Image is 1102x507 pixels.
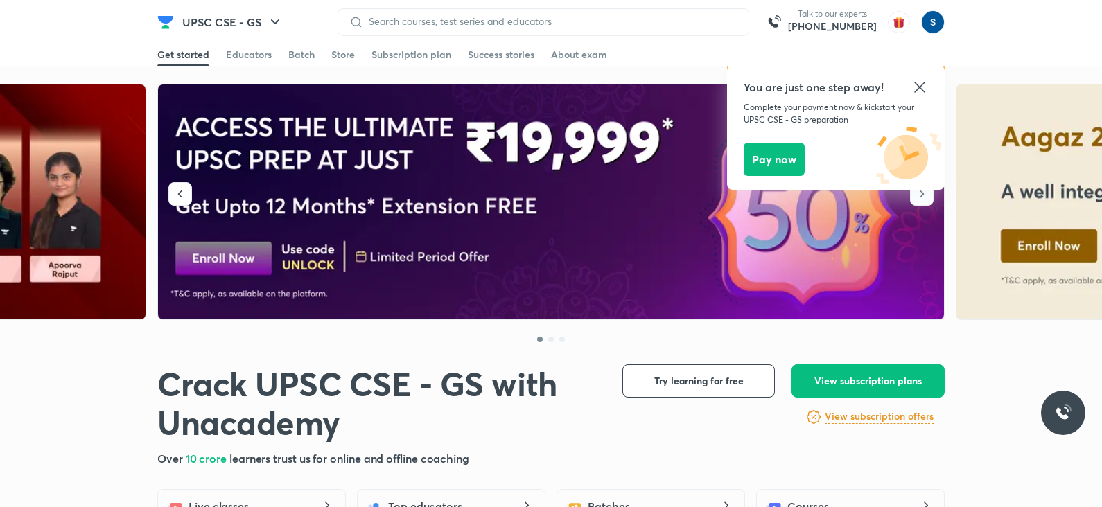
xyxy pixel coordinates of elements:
p: Complete your payment now & kickstart your UPSC CSE - GS preparation [744,101,928,126]
img: icon [873,126,945,188]
button: Try learning for free [622,364,775,398]
p: Talk to our experts [788,8,877,19]
span: learners trust us for online and offline coaching [229,451,469,465]
a: View subscription offers [825,409,934,425]
div: Subscription plan [371,48,451,62]
button: UPSC CSE - GS [174,8,292,36]
h5: You are just one step away! [744,79,928,96]
span: Try learning for free [654,374,744,388]
span: View subscription plans [814,374,922,388]
img: simran kumari [921,10,945,34]
a: Store [331,44,355,66]
a: Subscription plan [371,44,451,66]
a: [PHONE_NUMBER] [788,19,877,33]
div: Get started [157,48,209,62]
button: Pay now [744,143,805,176]
input: Search courses, test series and educators [363,16,737,27]
img: call-us [760,8,788,36]
a: Educators [226,44,272,66]
div: About exam [551,48,607,62]
a: About exam [551,44,607,66]
a: Get started [157,44,209,66]
a: Success stories [468,44,534,66]
span: 10 crore [186,451,229,465]
div: Success stories [468,48,534,62]
img: Company Logo [157,14,174,30]
img: ttu [1055,404,1072,421]
div: Batch [288,48,315,62]
button: View subscription plans [791,364,945,398]
div: Educators [226,48,272,62]
img: avatar [888,11,910,33]
h6: View subscription offers [825,409,934,424]
div: Store [331,48,355,62]
a: Batch [288,44,315,66]
h1: Crack UPSC CSE - GS with Unacademy [157,364,600,442]
span: Over [157,451,186,465]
